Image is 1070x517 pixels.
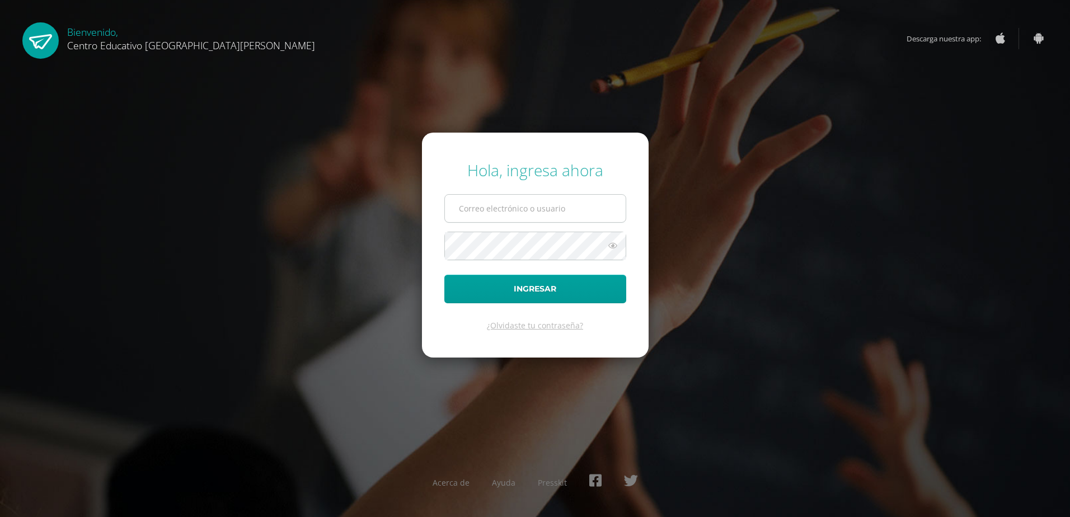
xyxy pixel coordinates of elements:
span: Centro Educativo [GEOGRAPHIC_DATA][PERSON_NAME] [67,39,315,52]
div: Bienvenido, [67,22,315,52]
span: Descarga nuestra app: [907,28,992,49]
a: Ayuda [492,477,515,488]
a: Acerca de [433,477,470,488]
input: Correo electrónico o usuario [445,195,626,222]
a: Presskit [538,477,567,488]
button: Ingresar [444,275,626,303]
div: Hola, ingresa ahora [444,159,626,181]
a: ¿Olvidaste tu contraseña? [487,320,583,331]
